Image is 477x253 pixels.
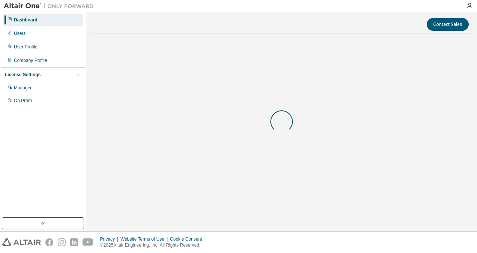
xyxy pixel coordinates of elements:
[14,30,25,36] div: Users
[427,18,469,31] button: Contact Sales
[120,236,170,242] div: Website Terms of Use
[170,236,206,242] div: Cookie Consent
[4,2,97,10] img: Altair One
[5,72,40,78] div: License Settings
[45,238,53,246] img: facebook.svg
[14,57,47,63] div: Company Profile
[82,238,93,246] img: youtube.svg
[14,85,33,91] div: Managed
[58,238,66,246] img: instagram.svg
[14,98,32,104] div: On Prem
[100,242,207,248] p: © 2025 Altair Engineering, Inc. All Rights Reserved.
[70,238,78,246] img: linkedin.svg
[14,17,37,23] div: Dashboard
[100,236,120,242] div: Privacy
[14,44,37,50] div: User Profile
[2,238,41,246] img: altair_logo.svg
